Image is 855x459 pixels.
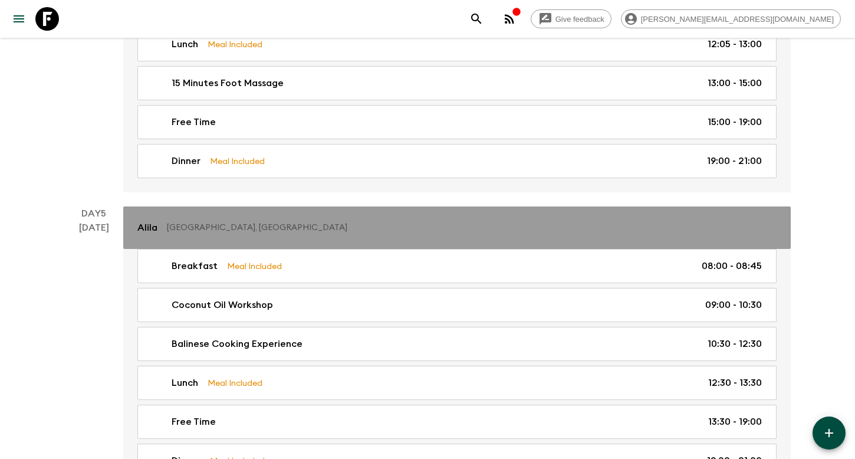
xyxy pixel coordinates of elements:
a: DinnerMeal Included19:00 - 21:00 [137,144,777,178]
p: Balinese Cooking Experience [172,337,302,351]
a: 15 Minutes Foot Massage13:00 - 15:00 [137,66,777,100]
p: Lunch [172,376,198,390]
p: Alila [137,221,157,235]
a: Free Time13:30 - 19:00 [137,405,777,439]
a: Coconut Oil Workshop09:00 - 10:30 [137,288,777,322]
p: Meal Included [227,260,282,273]
p: 13:30 - 19:00 [708,415,762,429]
p: Free Time [172,415,216,429]
p: Dinner [172,154,200,168]
a: LunchMeal Included12:05 - 13:00 [137,27,777,61]
p: Meal Included [208,38,262,51]
a: BreakfastMeal Included08:00 - 08:45 [137,249,777,283]
p: 19:00 - 21:00 [707,154,762,168]
p: Breakfast [172,259,218,273]
p: [GEOGRAPHIC_DATA], [GEOGRAPHIC_DATA] [167,222,767,234]
span: Give feedback [549,15,611,24]
p: 09:00 - 10:30 [705,298,762,312]
p: 10:30 - 12:30 [708,337,762,351]
p: Coconut Oil Workshop [172,298,273,312]
p: 15 Minutes Foot Massage [172,76,284,90]
button: menu [7,7,31,31]
span: [PERSON_NAME][EMAIL_ADDRESS][DOMAIN_NAME] [634,15,840,24]
a: LunchMeal Included12:30 - 13:30 [137,366,777,400]
p: 08:00 - 08:45 [702,259,762,273]
p: 15:00 - 19:00 [708,115,762,129]
p: 13:00 - 15:00 [708,76,762,90]
a: Balinese Cooking Experience10:30 - 12:30 [137,327,777,361]
a: Alila[GEOGRAPHIC_DATA], [GEOGRAPHIC_DATA] [123,206,791,249]
div: [PERSON_NAME][EMAIL_ADDRESS][DOMAIN_NAME] [621,9,841,28]
button: search adventures [465,7,488,31]
p: Day 5 [64,206,123,221]
p: Meal Included [208,376,262,389]
p: Meal Included [210,155,265,168]
a: Give feedback [531,9,611,28]
p: Lunch [172,37,198,51]
a: Free Time15:00 - 19:00 [137,105,777,139]
p: 12:05 - 13:00 [708,37,762,51]
p: Free Time [172,115,216,129]
p: 12:30 - 13:30 [708,376,762,390]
